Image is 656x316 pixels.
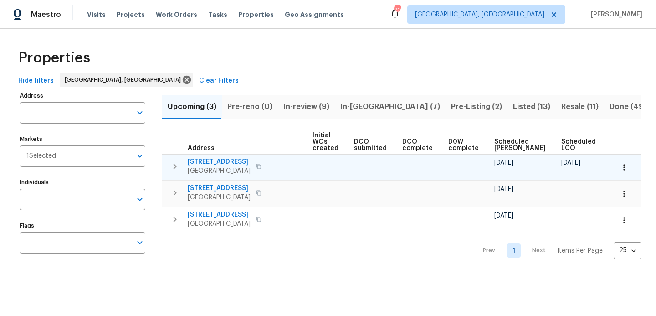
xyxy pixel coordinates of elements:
[448,139,479,151] span: D0W complete
[227,100,272,113] span: Pre-reno (0)
[156,10,197,19] span: Work Orders
[494,186,513,192] span: [DATE]
[354,139,387,151] span: DCO submitted
[474,239,641,263] nav: Pagination Navigation
[561,139,596,151] span: Scheduled LCO
[188,157,251,166] span: [STREET_ADDRESS]
[451,100,502,113] span: Pre-Listing (2)
[507,243,521,258] a: Goto page 1
[402,139,433,151] span: DCO complete
[195,73,242,89] button: Clear Filters
[117,10,145,19] span: Projects
[313,132,338,151] span: Initial WOs created
[188,184,251,193] span: [STREET_ADDRESS]
[494,212,513,219] span: [DATE]
[31,10,61,19] span: Maestro
[133,236,146,249] button: Open
[614,238,641,262] div: 25
[238,10,274,19] span: Properties
[188,210,251,219] span: [STREET_ADDRESS]
[394,5,400,15] div: 20
[26,152,56,160] span: 1 Selected
[561,160,580,166] span: [DATE]
[283,100,329,113] span: In-review (9)
[20,223,145,228] label: Flags
[494,139,546,151] span: Scheduled [PERSON_NAME]
[587,10,642,19] span: [PERSON_NAME]
[18,53,90,62] span: Properties
[65,75,184,84] span: [GEOGRAPHIC_DATA], [GEOGRAPHIC_DATA]
[87,10,106,19] span: Visits
[168,100,216,113] span: Upcoming (3)
[415,10,544,19] span: [GEOGRAPHIC_DATA], [GEOGRAPHIC_DATA]
[188,145,215,151] span: Address
[513,100,550,113] span: Listed (13)
[133,193,146,206] button: Open
[494,160,513,166] span: [DATE]
[20,93,145,98] label: Address
[340,100,440,113] span: In-[GEOGRAPHIC_DATA] (7)
[20,136,145,142] label: Markets
[188,166,251,176] span: [GEOGRAPHIC_DATA]
[557,246,603,255] p: Items Per Page
[188,193,251,202] span: [GEOGRAPHIC_DATA]
[133,106,146,119] button: Open
[60,73,193,87] div: [GEOGRAPHIC_DATA], [GEOGRAPHIC_DATA]
[610,100,651,113] span: Done (495)
[133,150,146,162] button: Open
[561,100,599,113] span: Resale (11)
[15,73,57,89] button: Hide filters
[285,10,344,19] span: Geo Assignments
[188,219,251,228] span: [GEOGRAPHIC_DATA]
[18,75,54,87] span: Hide filters
[199,75,239,87] span: Clear Filters
[20,180,145,185] label: Individuals
[208,11,227,18] span: Tasks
